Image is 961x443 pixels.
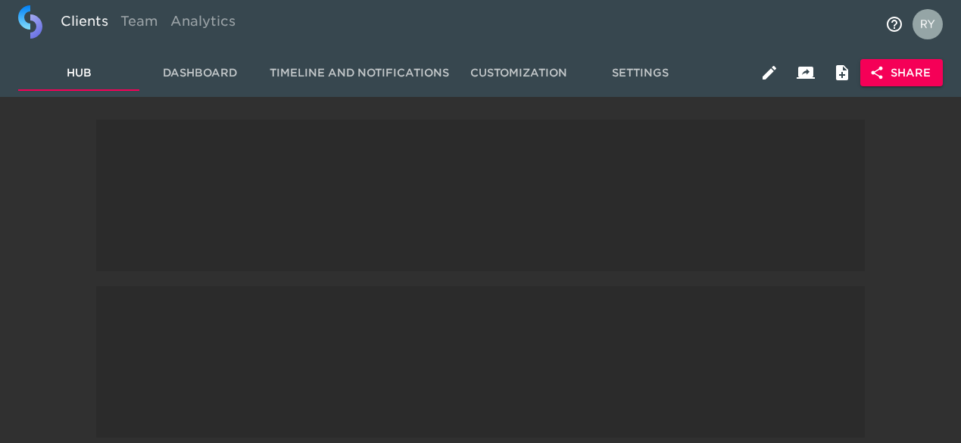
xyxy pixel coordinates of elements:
[872,64,931,83] span: Share
[270,64,449,83] span: Timeline and Notifications
[27,64,130,83] span: Hub
[824,55,860,91] button: Internal Notes and Comments
[751,55,788,91] button: Edit Hub
[164,5,242,42] a: Analytics
[588,64,691,83] span: Settings
[114,5,164,42] a: Team
[860,59,943,87] button: Share
[148,64,251,83] span: Dashboard
[788,55,824,91] button: Client View
[913,9,943,39] img: Profile
[876,6,913,42] button: notifications
[55,5,114,42] a: Clients
[18,5,42,39] img: logo
[467,64,570,83] span: Customization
